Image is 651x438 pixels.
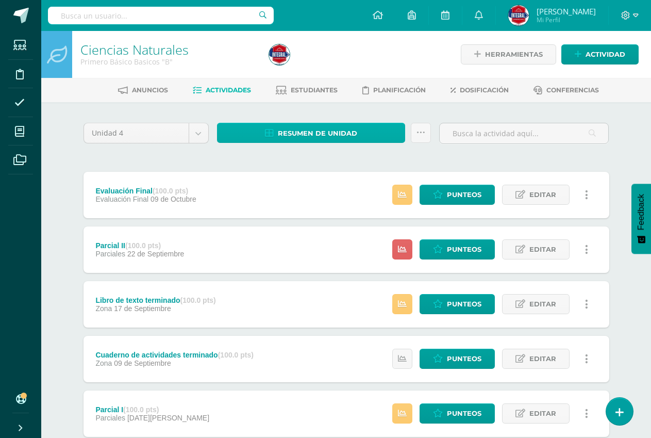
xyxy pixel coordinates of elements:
[529,349,556,368] span: Editar
[127,250,185,258] span: 22 de Septiembre
[291,86,338,94] span: Estudiantes
[631,184,651,254] button: Feedback - Mostrar encuesta
[125,241,161,250] strong: (100.0 pts)
[114,359,171,367] span: 09 de Septiembre
[420,349,495,369] a: Punteos
[95,405,209,414] div: Parcial I
[95,250,125,258] span: Parciales
[114,304,171,313] span: 17 de Septiembre
[153,187,188,195] strong: (100.0 pts)
[529,185,556,204] span: Editar
[278,124,357,143] span: Resumen de unidad
[447,349,481,368] span: Punteos
[151,195,196,203] span: 09 de Octubre
[218,351,254,359] strong: (100.0 pts)
[362,82,426,99] a: Planificación
[95,187,196,195] div: Evaluación Final
[206,86,251,94] span: Actividades
[546,86,599,94] span: Conferencias
[48,7,274,24] input: Busca un usuario...
[637,194,646,230] span: Feedback
[269,44,290,65] img: d976617d5cae59a017fc8fde6d31eccf.png
[95,359,112,367] span: Zona
[80,57,257,67] div: Primero Básico Basicos 'B'
[529,295,556,314] span: Editar
[276,82,338,99] a: Estudiantes
[420,294,495,314] a: Punteos
[447,295,481,314] span: Punteos
[485,45,543,64] span: Herramientas
[92,123,181,143] span: Unidad 4
[440,123,608,143] input: Busca la actividad aquí...
[537,15,596,24] span: Mi Perfil
[180,296,216,304] strong: (100.0 pts)
[95,351,254,359] div: Cuaderno de actividades terminado
[127,414,209,422] span: [DATE][PERSON_NAME]
[95,304,112,313] span: Zona
[95,241,184,250] div: Parcial II
[461,44,556,64] a: Herramientas
[95,414,125,422] span: Parciales
[450,82,509,99] a: Dosificación
[561,44,639,64] a: Actividad
[84,123,208,143] a: Unidad 4
[447,240,481,259] span: Punteos
[420,185,495,205] a: Punteos
[508,5,529,26] img: d976617d5cae59a017fc8fde6d31eccf.png
[529,404,556,423] span: Editar
[80,41,189,58] a: Ciencias Naturales
[95,296,215,304] div: Libro de texto terminado
[80,42,257,57] h1: Ciencias Naturales
[118,82,168,99] a: Anuncios
[529,240,556,259] span: Editar
[447,185,481,204] span: Punteos
[460,86,509,94] span: Dosificación
[447,404,481,423] span: Punteos
[533,82,599,99] a: Conferencias
[132,86,168,94] span: Anuncios
[420,239,495,259] a: Punteos
[420,403,495,424] a: Punteos
[123,405,159,414] strong: (100.0 pts)
[537,6,596,17] span: [PERSON_NAME]
[193,82,251,99] a: Actividades
[586,45,625,64] span: Actividad
[95,195,148,203] span: Evaluación Final
[373,86,426,94] span: Planificación
[217,123,406,143] a: Resumen de unidad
